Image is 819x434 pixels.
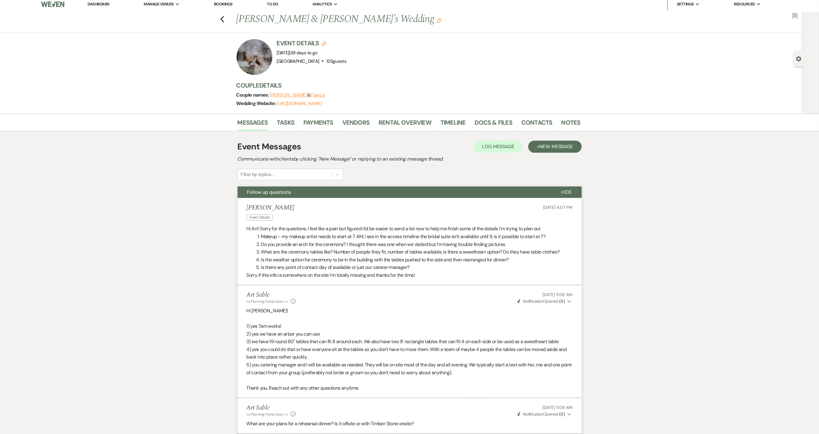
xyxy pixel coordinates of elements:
[236,92,270,98] span: Couple names:
[247,307,573,315] p: Hi [PERSON_NAME]!
[247,361,573,376] p: 5) you catering manager and I will be available as needed. They will be on site most of the day a...
[241,171,273,178] div: Filter by topics...
[238,118,268,131] a: Messages
[236,100,277,107] span: Wedding Website:
[247,299,290,304] button: to: Planning Portal Users
[528,141,581,153] button: +New Message
[326,58,346,64] span: 125 guests
[379,118,431,131] a: Rental Overview
[247,412,284,417] span: to: Planning Portal Users
[88,2,109,7] a: Dashboard
[290,50,318,56] span: 39 days to go
[247,384,573,392] p: Thank you. Reach out with any other questions anytime.
[247,214,273,221] span: Event Details
[247,189,291,195] span: Follow up questions
[277,50,318,56] span: [DATE]
[238,140,301,153] h1: Event Messages
[270,92,325,98] span: &
[277,58,319,64] span: [GEOGRAPHIC_DATA]
[144,1,174,7] span: Manage Venues
[270,93,308,97] button: [PERSON_NAME]
[254,241,573,248] li: Do you provide an arch for the ceremony? I thought there was one when we visited but I'm having t...
[437,18,442,23] button: Edit
[559,298,565,304] strong: ( 5 )
[254,248,573,256] li: What are the ceremony tables like? Number of people they fit, number of tables available, is ther...
[475,118,512,131] a: Docs & Files
[517,298,565,304] span: Opened
[543,405,573,410] span: [DATE] 11:09 AM
[539,143,573,150] span: New Message
[559,411,565,417] strong: ( 5 )
[561,118,581,131] a: Notes
[214,2,233,7] a: Bookings
[247,299,284,304] span: to: Planning Portal Users
[277,39,347,47] h3: Event Details
[236,81,574,90] h3: Couple Details
[277,101,322,107] a: [URL][DOMAIN_NAME]
[552,187,582,198] button: Hide
[290,50,318,56] span: |
[521,118,552,131] a: Contacts
[517,411,565,417] span: Opened
[523,411,543,417] span: Notification
[796,56,801,61] button: Open lead details
[247,322,573,330] p: 1) yes 7am works!
[303,118,333,131] a: Payments
[313,1,332,7] span: Analytics
[342,118,370,131] a: Vendors
[247,225,573,233] p: Hi Art! Sorry for the questions, I feel like a pain but figured it'd be easier to send a list now...
[254,263,573,271] li: Is there any point of contact day of available or just our caterer manager?
[543,205,572,210] span: [DATE] 4:07 PM
[247,412,290,417] button: to: Planning Portal Users
[236,12,507,27] h1: [PERSON_NAME] & [PERSON_NAME]'s Wedding
[517,298,573,305] button: NotificationOpened (5)
[238,187,552,198] button: Follow up questions
[247,420,573,428] p: What are your plans for a rehearsal dinner? Is it offsite or with Timber Stone onsite?
[247,404,296,412] h5: Art Sable
[238,155,582,163] h2: Communicate with clients by clicking "New Message" or replying to an existing message thread.
[440,118,466,131] a: Timeline
[543,292,573,297] span: [DATE] 11:08 AM
[482,143,514,150] span: Log Message
[677,1,694,7] span: Settings
[523,298,543,304] span: Notification
[247,271,573,279] p: Sorry if this info is somewhere on the site I'm totally missing and thanks for the time!
[267,2,278,7] a: To Do
[517,411,573,417] button: NotificationOpened (5)
[247,291,296,299] h5: Art Sable
[474,141,523,153] button: Log Message
[254,256,573,264] li: Is the weather option for ceremony to be in the building with the tables pushed to the side and t...
[254,233,573,241] li: Makeup - my makeup artist needs to start at 7 AM, I see in the access timeline the bridal suite i...
[311,93,325,97] button: Fiance
[561,189,572,195] span: Hide
[277,118,294,131] a: Tasks
[734,1,755,7] span: Resources
[247,346,573,361] p: 4) yes you could do that or have everyone sit at the tables so you don't have to move them. With ...
[247,338,573,346] p: 3) we have 19 round 60" tables that can fit 8 around each. We also have two 8' rectangle tables t...
[247,204,295,212] h5: [PERSON_NAME]
[247,330,573,338] p: 2) yes we have an arbor you can use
